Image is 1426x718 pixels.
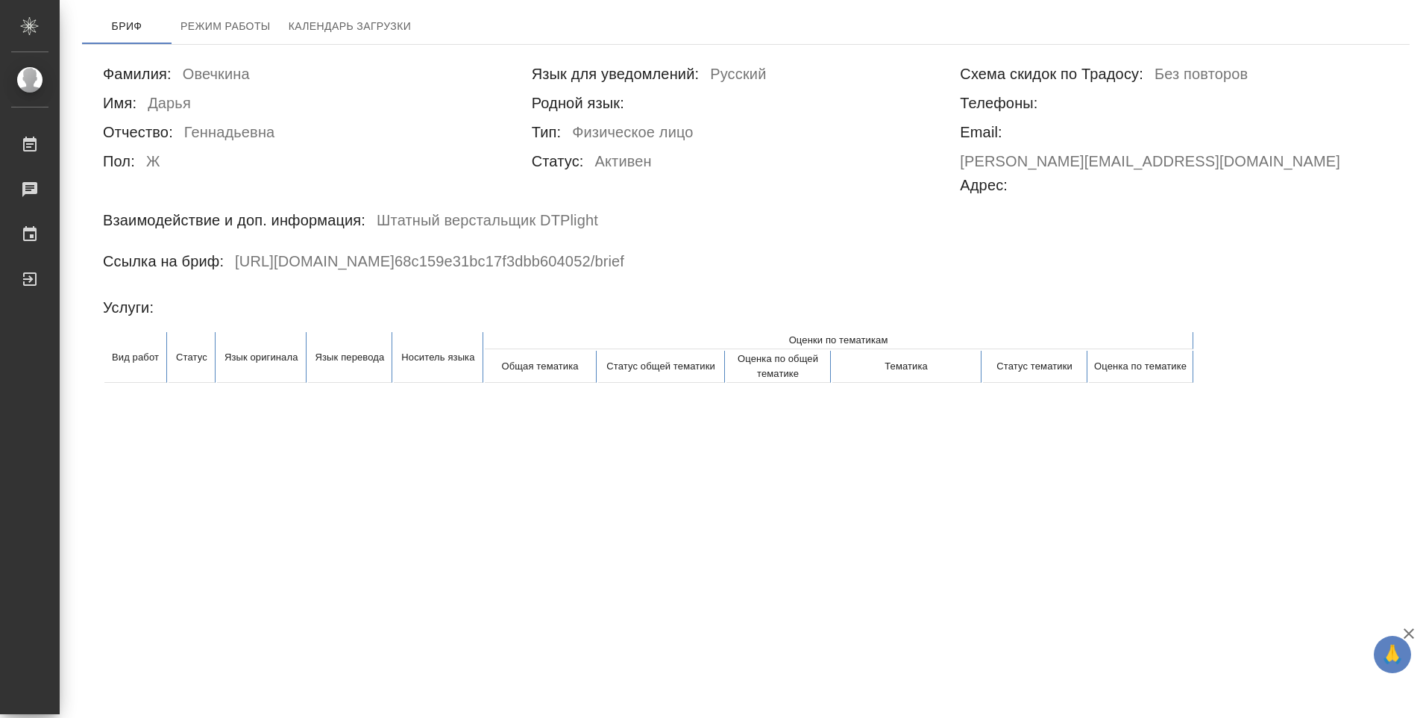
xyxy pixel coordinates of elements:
[103,120,173,144] h6: Отчество:
[572,120,693,149] h6: Физическое лицо
[960,91,1037,115] h6: Телефоны:
[710,62,766,91] h6: Русский
[112,350,159,365] p: Вид работ
[532,91,624,115] h6: Родной язык:
[960,62,1143,86] h6: Схема скидок по Традосу:
[1374,636,1411,673] button: 🙏
[103,296,154,319] h6: Услуги:
[401,350,474,365] p: Носитель языка
[184,120,274,149] h6: Геннадьевна
[599,359,723,374] p: Cтатус общей тематики
[146,149,160,178] h6: Ж
[91,17,163,36] span: Бриф
[148,91,191,120] h6: Дарья
[103,149,135,173] h6: Пол:
[103,62,172,86] h6: Фамилия:
[532,149,584,173] h6: Статус:
[235,249,624,278] h6: [URL][DOMAIN_NAME] 68c159e31bc17f3dbb604052 /brief
[960,173,1008,197] h6: Адрес:
[176,350,207,365] p: Cтатус
[103,91,136,115] h6: Имя:
[960,149,1340,173] h6: [PERSON_NAME][EMAIL_ADDRESS][DOMAIN_NAME]
[727,352,829,381] p: Оценка по общей тематике
[1155,62,1248,91] h6: Без повторов
[1090,359,1192,374] p: Оценка по тематике
[833,359,980,374] p: Тематика
[1380,639,1405,670] span: 🙏
[103,208,365,232] h6: Взаимодействие и доп. информация:
[984,359,1086,374] p: Cтатус тематики
[103,249,224,273] h6: Ссылка на бриф:
[960,120,1002,144] h6: Email:
[595,149,652,178] h6: Активен
[532,120,562,144] h6: Тип:
[224,350,298,365] p: Язык оригинала
[315,350,385,365] p: Язык перевода
[532,62,700,86] h6: Язык для уведомлений:
[486,333,1192,348] p: Оценки по тематикам
[183,62,250,91] h6: Овечкина
[289,17,412,36] span: Календарь загрузки
[486,359,595,374] p: Общая тематика
[377,208,598,237] h6: Штатный верстальщик DTPlight
[180,17,271,36] span: Режим работы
